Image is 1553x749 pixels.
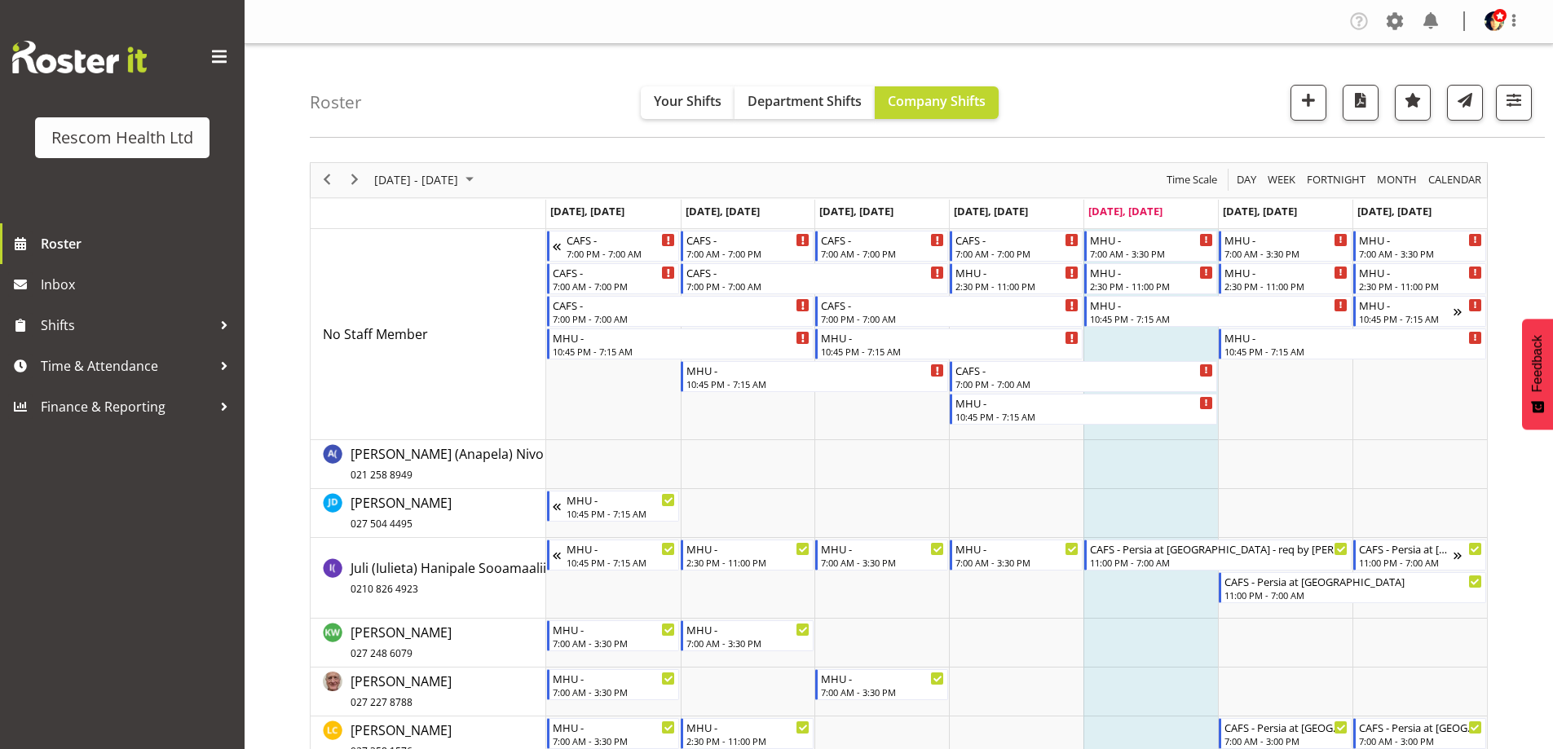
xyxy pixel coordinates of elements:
div: MHU - [567,540,676,557]
button: Feedback - Show survey [1522,319,1553,430]
div: 7:00 AM - 3:30 PM [1090,247,1213,260]
div: 7:00 AM - 3:00 PM [1359,734,1482,747]
div: Liz Collett"s event - MHU - Begin From Tuesday, August 19, 2025 at 2:30:00 PM GMT+12:00 Ends At T... [681,718,814,749]
div: 10:45 PM - 7:15 AM [1224,345,1482,358]
div: Liz Collett"s event - CAFS - Persia at Emerge House Begin From Saturday, August 23, 2025 at 7:00:... [1219,718,1352,749]
div: 10:45 PM - 7:15 AM [1359,312,1454,325]
div: 7:00 PM - 7:00 AM [955,377,1213,390]
div: MHU - [955,540,1079,557]
div: No Staff Member"s event - MHU - Begin From Thursday, August 21, 2025 at 2:30:00 PM GMT+12:00 Ends... [950,263,1083,294]
div: CAFS - [821,297,1079,313]
span: [DATE] - [DATE] [373,170,460,190]
div: Juli (Iulieta) Hanipale Sooamaalii"s event - CAFS - Persia at Emerge House - req by Bev Begin Fro... [1084,540,1352,571]
span: 027 227 8788 [351,695,413,709]
div: 7:00 PM - 7:00 AM [567,247,676,260]
span: [DATE], [DATE] [550,204,624,218]
button: Company Shifts [875,86,999,119]
div: No Staff Member"s event - MHU - Begin From Monday, August 18, 2025 at 10:45:00 PM GMT+12:00 Ends ... [547,328,814,359]
div: MHU - [553,719,676,735]
button: August 2025 [372,170,481,190]
div: 7:00 AM - 3:00 PM [1224,734,1348,747]
div: No Staff Member"s event - MHU - Begin From Sunday, August 24, 2025 at 2:30:00 PM GMT+12:00 Ends A... [1353,263,1486,294]
span: Feedback [1530,335,1545,392]
div: 10:45 PM - 7:15 AM [955,410,1213,423]
div: 2:30 PM - 11:00 PM [1359,280,1482,293]
img: lisa-averill4ed0ba207759471a3c7c9c0bc18f64d8.png [1485,11,1504,31]
div: No Staff Member"s event - MHU - Begin From Wednesday, August 20, 2025 at 10:45:00 PM GMT+12:00 En... [815,328,1083,359]
span: [DATE], [DATE] [1357,204,1432,218]
span: Your Shifts [654,92,721,110]
div: MHU - [955,394,1213,411]
div: MHU - [1090,297,1348,313]
div: Liz Collett"s event - MHU - Begin From Monday, August 18, 2025 at 7:00:00 AM GMT+12:00 Ends At Mo... [547,718,680,749]
button: Add a new shift [1290,85,1326,121]
div: 7:00 PM - 7:00 AM [821,312,1079,325]
div: 7:00 AM - 3:30 PM [955,556,1079,569]
div: MHU - [1359,297,1454,313]
div: No Staff Member"s event - CAFS - Begin From Monday, August 18, 2025 at 7:00:00 PM GMT+12:00 Ends ... [547,296,814,327]
button: Send a list of all shifts for the selected filtered period to all rostered employees. [1447,85,1483,121]
div: 7:00 AM - 3:30 PM [1224,247,1348,260]
div: Juli (Iulieta) Hanipale Sooamaalii"s event - CAFS - Persia at Emerge House Begin From Saturday, A... [1219,572,1486,603]
td: Ana (Anapela) Nivo resource [311,440,546,489]
a: [PERSON_NAME]027 504 4495 [351,493,452,532]
div: No Staff Member"s event - MHU - Begin From Saturday, August 23, 2025 at 10:45:00 PM GMT+12:00 End... [1219,328,1486,359]
button: Download a PDF of the roster according to the set date range. [1343,85,1379,121]
td: Judi Dunstan resource [311,489,546,538]
a: No Staff Member [323,324,428,344]
div: 11:00 PM - 7:00 AM [1359,556,1454,569]
div: No Staff Member"s event - MHU - Begin From Thursday, August 21, 2025 at 10:45:00 PM GMT+12:00 End... [950,394,1217,425]
div: CAFS - [686,231,810,248]
div: CAFS - [955,362,1213,378]
span: [PERSON_NAME] [351,494,452,531]
div: MHU - [553,621,676,637]
div: No Staff Member"s event - CAFS - Begin From Thursday, August 21, 2025 at 7:00:00 AM GMT+12:00 End... [950,231,1083,262]
div: No Staff Member"s event - CAFS - Begin From Wednesday, August 20, 2025 at 7:00:00 PM GMT+12:00 En... [815,296,1083,327]
span: 021 258 8949 [351,468,413,482]
div: 7:00 AM - 3:30 PM [686,637,810,650]
div: No Staff Member"s event - CAFS - Begin From Thursday, August 21, 2025 at 7:00:00 PM GMT+12:00 End... [950,361,1217,392]
div: MHU - [686,621,810,637]
div: CAFS - [553,264,676,280]
div: No Staff Member"s event - MHU - Begin From Friday, August 22, 2025 at 7:00:00 AM GMT+12:00 Ends A... [1084,231,1217,262]
a: [PERSON_NAME]027 227 8788 [351,672,452,711]
div: CAFS - [553,297,810,313]
div: No Staff Member"s event - CAFS - Begin From Wednesday, August 20, 2025 at 7:00:00 AM GMT+12:00 En... [815,231,948,262]
div: 10:45 PM - 7:15 AM [567,556,676,569]
div: MHU - [686,362,944,378]
button: Timeline Day [1234,170,1260,190]
div: No Staff Member"s event - MHU - Begin From Tuesday, August 19, 2025 at 10:45:00 PM GMT+12:00 Ends... [681,361,948,392]
div: Kaye Wishart"s event - MHU - Begin From Tuesday, August 19, 2025 at 7:00:00 AM GMT+12:00 Ends At ... [681,620,814,651]
div: CAFS - Persia at [GEOGRAPHIC_DATA] [1224,719,1348,735]
button: Highlight an important date within the roster. [1395,85,1431,121]
div: Juli (Iulieta) Hanipale Sooamaalii"s event - MHU - Begin From Tuesday, August 19, 2025 at 2:30:00... [681,540,814,571]
div: 7:00 PM - 7:00 AM [553,312,810,325]
div: No Staff Member"s event - CAFS - Begin From Tuesday, August 19, 2025 at 7:00:00 PM GMT+12:00 Ends... [681,263,948,294]
div: No Staff Member"s event - MHU - Begin From Sunday, August 24, 2025 at 7:00:00 AM GMT+12:00 Ends A... [1353,231,1486,262]
button: Month [1426,170,1485,190]
div: 2:30 PM - 11:00 PM [955,280,1079,293]
div: CAFS - Persia at [GEOGRAPHIC_DATA] [1359,540,1454,557]
div: next period [341,163,368,197]
span: Day [1235,170,1258,190]
span: 027 504 4495 [351,517,413,531]
div: MHU - [955,264,1079,280]
div: MHU - [567,491,676,508]
div: MHU - [553,670,676,686]
div: MHU - [553,329,810,346]
span: Time & Attendance [41,354,212,378]
div: Juli (Iulieta) Hanipale Sooamaalii"s event - MHU - Begin From Thursday, August 21, 2025 at 7:00:0... [950,540,1083,571]
div: 7:00 AM - 7:00 PM [686,247,810,260]
div: MHU - [1359,264,1482,280]
span: Week [1266,170,1297,190]
td: Kaye Wishart resource [311,619,546,667]
div: 10:45 PM - 7:15 AM [553,345,810,358]
span: Month [1375,170,1418,190]
span: [DATE], [DATE] [1223,204,1297,218]
div: No Staff Member"s event - MHU - Begin From Friday, August 22, 2025 at 10:45:00 PM GMT+12:00 Ends ... [1084,296,1352,327]
div: No Staff Member"s event - CAFS - Begin From Sunday, August 17, 2025 at 7:00:00 PM GMT+12:00 Ends ... [547,231,680,262]
span: Inbox [41,272,236,297]
div: MHU - [821,329,1079,346]
span: Juli (Iulieta) Hanipale Sooamaalii [351,559,546,597]
span: [DATE], [DATE] [954,204,1028,218]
